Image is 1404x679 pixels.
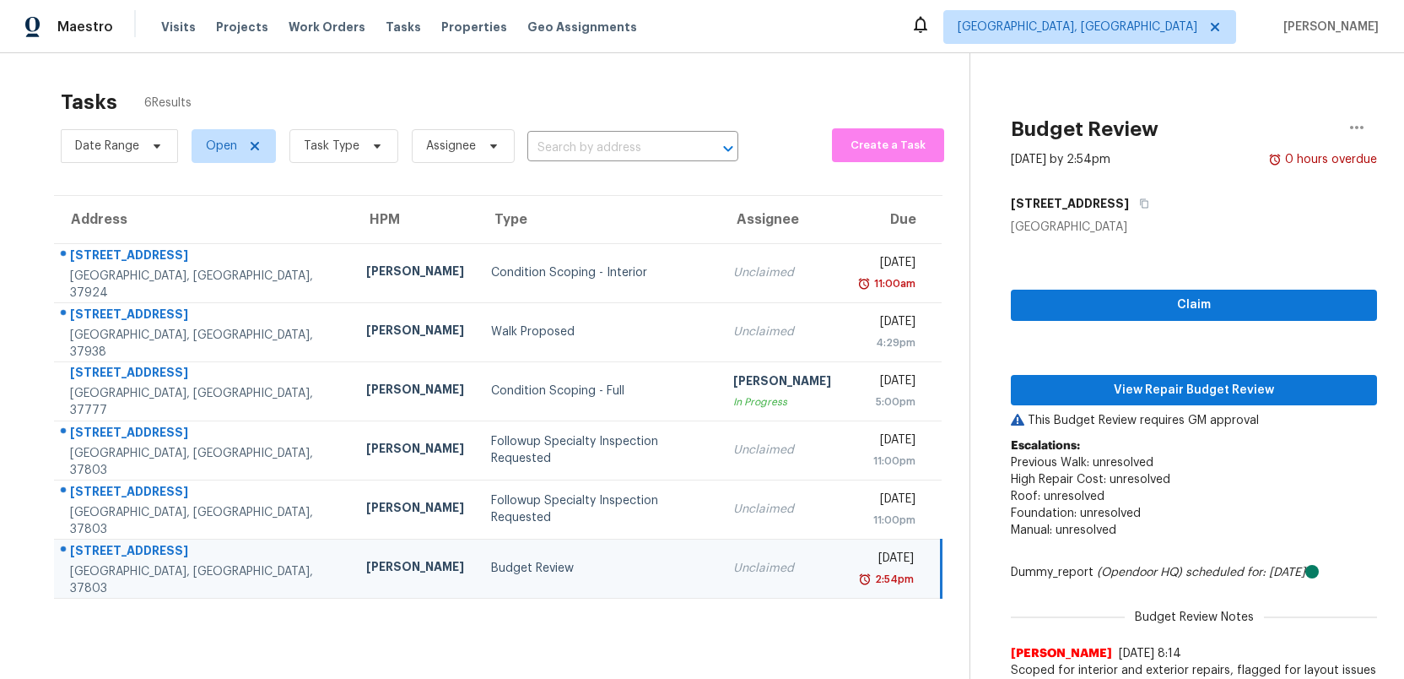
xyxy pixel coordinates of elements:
[366,558,464,579] div: [PERSON_NAME]
[858,372,915,394] div: [DATE]
[366,322,464,343] div: [PERSON_NAME]
[1011,491,1104,502] span: Roof: unresolved
[1011,290,1377,321] button: Claim
[733,264,831,281] div: Unclaimed
[70,445,339,479] div: [GEOGRAPHIC_DATA], [GEOGRAPHIC_DATA], 37803
[1268,151,1282,168] img: Overdue Alarm Icon
[70,542,339,563] div: [STREET_ADDRESS]
[1011,564,1377,581] div: Dummy_report
[216,19,268,35] span: Projects
[1125,609,1264,626] span: Budget Review Notes
[1024,295,1363,316] span: Claim
[386,21,421,33] span: Tasks
[304,138,359,155] span: Task Type
[366,440,464,461] div: [PERSON_NAME]
[840,136,936,155] span: Create a Task
[491,264,706,281] div: Condition Scoping - Interior
[858,254,915,275] div: [DATE]
[366,263,464,284] div: [PERSON_NAME]
[491,433,706,467] div: Followup Specialty Inspection Requested
[858,491,915,512] div: [DATE]
[54,196,353,243] th: Address
[1185,567,1305,579] i: scheduled for: [DATE]
[958,19,1197,35] span: [GEOGRAPHIC_DATA], [GEOGRAPHIC_DATA]
[289,19,365,35] span: Work Orders
[720,196,845,243] th: Assignee
[858,334,915,351] div: 4:29pm
[1129,188,1152,219] button: Copy Address
[858,571,872,588] img: Overdue Alarm Icon
[491,323,706,340] div: Walk Proposed
[716,137,740,160] button: Open
[426,138,476,155] span: Assignee
[366,499,464,520] div: [PERSON_NAME]
[1011,474,1170,486] span: High Repair Cost: unresolved
[70,268,339,301] div: [GEOGRAPHIC_DATA], [GEOGRAPHIC_DATA], 37924
[491,383,706,399] div: Condition Scoping - Full
[733,323,831,340] div: Unclaimed
[733,442,831,459] div: Unclaimed
[206,138,237,155] span: Open
[858,550,914,571] div: [DATE]
[733,560,831,577] div: Unclaimed
[858,313,915,334] div: [DATE]
[872,571,914,588] div: 2:54pm
[70,327,339,361] div: [GEOGRAPHIC_DATA], [GEOGRAPHIC_DATA], 37938
[57,19,113,35] span: Maestro
[1011,412,1377,429] p: This Budget Review requires GM approval
[70,504,339,538] div: [GEOGRAPHIC_DATA], [GEOGRAPHIC_DATA], 37803
[491,560,706,577] div: Budget Review
[144,95,192,111] span: 6 Results
[1011,195,1129,212] h5: [STREET_ADDRESS]
[366,381,464,402] div: [PERSON_NAME]
[1011,645,1112,662] span: [PERSON_NAME]
[1011,524,1116,536] span: Manual: unresolved
[1011,219,1377,236] div: [GEOGRAPHIC_DATA]
[1119,648,1181,660] span: [DATE] 8:14
[70,483,339,504] div: [STREET_ADDRESS]
[61,94,117,111] h2: Tasks
[70,364,339,385] div: [STREET_ADDRESS]
[1011,440,1080,452] b: Escalations:
[70,563,339,597] div: [GEOGRAPHIC_DATA], [GEOGRAPHIC_DATA], 37803
[70,424,339,445] div: [STREET_ADDRESS]
[858,394,915,410] div: 5:00pm
[353,196,478,243] th: HPM
[1011,151,1110,168] div: [DATE] by 2:54pm
[1011,121,1158,138] h2: Budget Review
[733,372,831,394] div: [PERSON_NAME]
[70,385,339,419] div: [GEOGRAPHIC_DATA], [GEOGRAPHIC_DATA], 37777
[441,19,507,35] span: Properties
[858,512,915,529] div: 11:00pm
[491,492,706,526] div: Followup Specialty Inspection Requested
[871,275,915,292] div: 11:00am
[858,453,915,470] div: 11:00pm
[733,394,831,410] div: In Progress
[1097,567,1182,579] i: (Opendoor HQ)
[478,196,720,243] th: Type
[857,275,871,292] img: Overdue Alarm Icon
[1024,380,1363,401] span: View Repair Budget Review
[733,501,831,518] div: Unclaimed
[527,19,637,35] span: Geo Assignments
[1011,508,1141,519] span: Foundation: unresolved
[1282,151,1377,168] div: 0 hours overdue
[1277,19,1379,35] span: [PERSON_NAME]
[1011,457,1153,469] span: Previous Walk: unresolved
[70,306,339,327] div: [STREET_ADDRESS]
[75,138,139,155] span: Date Range
[858,432,915,453] div: [DATE]
[845,196,942,243] th: Due
[1011,375,1377,406] button: View Repair Budget Review
[832,128,944,162] button: Create a Task
[70,247,339,268] div: [STREET_ADDRESS]
[527,135,691,161] input: Search by address
[161,19,196,35] span: Visits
